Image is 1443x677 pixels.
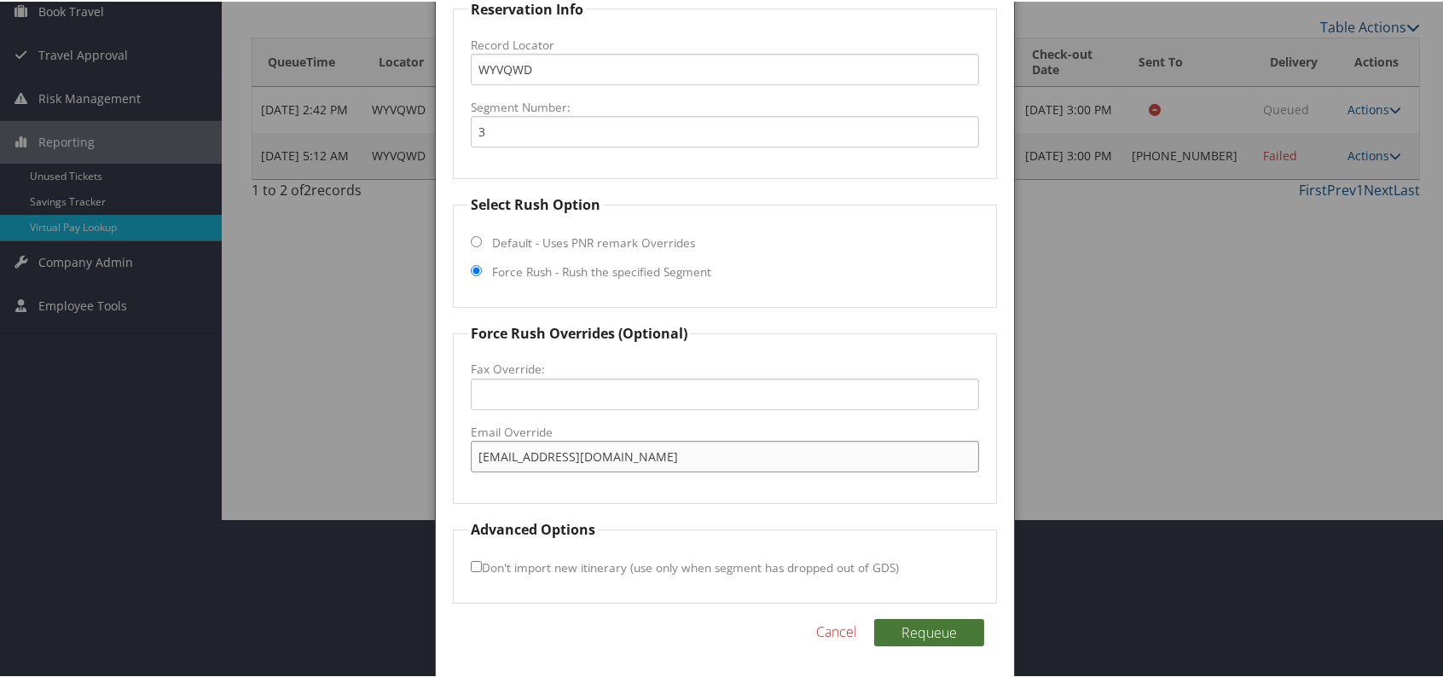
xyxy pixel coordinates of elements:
[874,617,984,645] button: Requeue
[471,359,979,376] label: Fax Override:
[471,97,979,114] label: Segment Number:
[471,35,979,52] label: Record Locator
[468,321,690,342] legend: Force Rush Overrides (Optional)
[468,518,598,538] legend: Advanced Options
[471,550,899,582] label: Don't import new itinerary (use only when segment has dropped out of GDS)
[471,559,482,570] input: Don't import new itinerary (use only when segment has dropped out of GDS)
[471,422,979,439] label: Email Override
[468,193,603,213] legend: Select Rush Option
[492,262,711,279] label: Force Rush - Rush the specified Segment
[816,620,857,640] a: Cancel
[492,233,695,250] label: Default - Uses PNR remark Overrides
